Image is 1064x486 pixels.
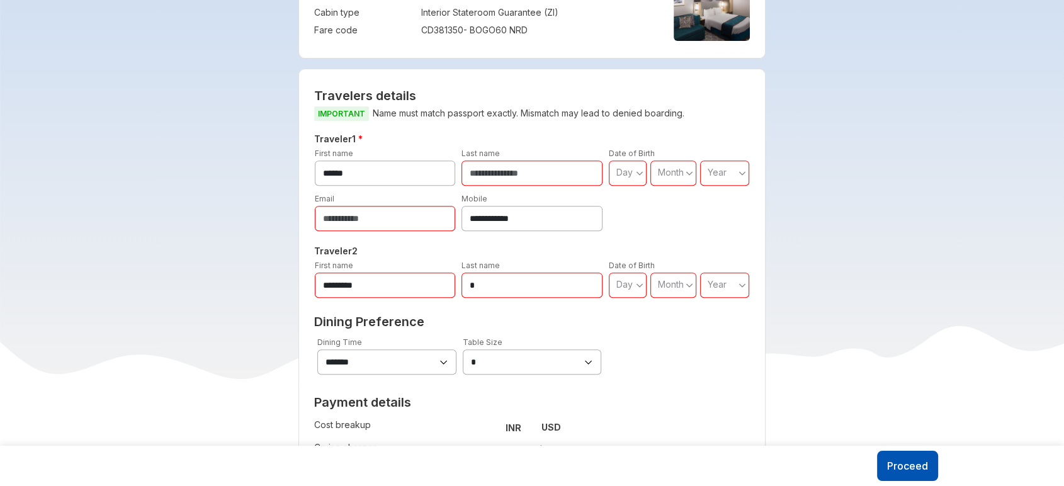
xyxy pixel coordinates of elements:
label: Table Size [463,337,502,347]
svg: angle down [636,279,643,291]
svg: angle down [686,279,693,291]
td: $ 1158 [526,441,561,459]
label: Dining Time [317,337,362,347]
h2: Dining Preference [314,314,750,329]
span: Year [708,167,727,178]
td: Interior Stateroom Guarantee (ZI) [421,4,653,21]
svg: angle down [739,167,746,179]
td: Cruise charges [314,439,468,461]
h5: Traveler 1 [312,132,753,147]
label: Last name [461,149,500,158]
span: Month [658,279,684,290]
label: Date of Birth [609,149,655,158]
h2: Travelers details [314,88,750,103]
td: ₹ 104532 [473,441,526,459]
td: : [468,416,473,439]
strong: INR [506,422,521,433]
button: Proceed [877,451,938,481]
svg: angle down [686,167,693,179]
td: : [468,439,473,461]
label: First name [315,261,353,270]
label: Last name [461,261,500,270]
label: Email [315,194,334,203]
svg: angle down [636,167,643,179]
h2: Payment details [314,395,561,410]
td: : [415,21,421,39]
label: Date of Birth [609,261,655,270]
td: Cabin type [314,4,415,21]
span: Month [658,167,684,178]
td: Cost breakup [314,416,468,439]
span: IMPORTANT [314,106,369,121]
div: CD381350 - BOGO60 NRD [421,24,653,37]
p: Name must match passport exactly. Mismatch may lead to denied boarding. [314,106,750,121]
label: First name [315,149,353,158]
span: Day [616,167,633,178]
span: Day [616,279,633,290]
strong: USD [541,422,561,432]
label: Mobile [461,194,487,203]
td: Fare code [314,21,415,39]
span: Year [708,279,727,290]
svg: angle down [739,279,746,291]
h5: Traveler 2 [312,244,753,259]
td: : [415,4,421,21]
